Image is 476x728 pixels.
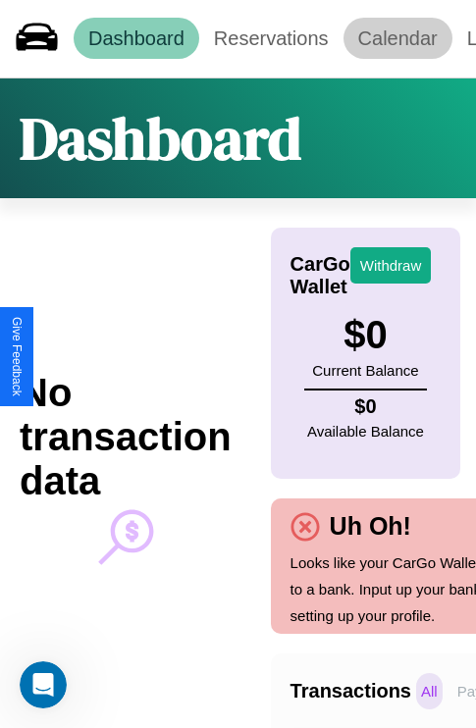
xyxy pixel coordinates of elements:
[320,512,421,541] h4: Uh Oh!
[10,317,24,396] div: Give Feedback
[416,673,443,709] p: All
[307,395,424,418] h4: $ 0
[199,18,344,59] a: Reservations
[344,18,452,59] a: Calendar
[20,371,232,503] h2: No transaction data
[291,680,411,702] h4: Transactions
[20,98,301,179] h1: Dashboard
[20,661,67,708] iframe: Intercom live chat
[312,313,418,357] h3: $ 0
[350,247,432,284] button: Withdraw
[74,18,199,59] a: Dashboard
[291,253,350,298] h4: CarGo Wallet
[312,357,418,384] p: Current Balance
[307,418,424,444] p: Available Balance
